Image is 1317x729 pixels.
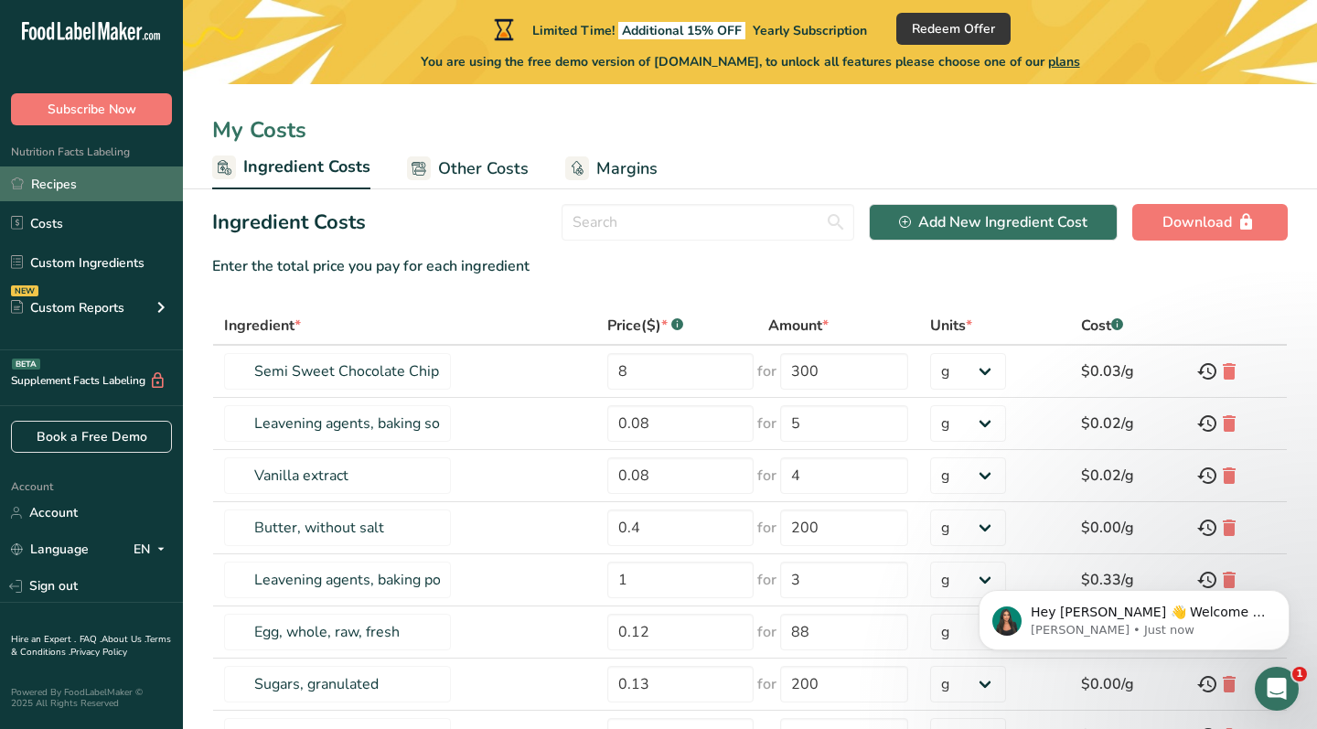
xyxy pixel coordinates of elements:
span: for [757,673,776,695]
div: Price($) [607,315,683,337]
div: EN [134,539,172,561]
span: for [757,465,776,487]
td: $0.00/g [1070,502,1185,554]
a: Language [11,533,89,565]
td: $0.03/g [1070,346,1185,398]
h2: Ingredient Costs [212,208,366,238]
span: for [757,621,776,643]
span: Redeem Offer [912,19,995,38]
div: Download [1162,211,1258,233]
div: Ingredient [224,315,301,337]
td: $0.00/g [1070,659,1185,711]
div: Units [930,315,972,337]
span: for [757,360,776,382]
td: $0.02/g [1070,398,1185,450]
div: Limited Time! [490,18,867,40]
div: Enter the total price you pay for each ingredient [212,255,1288,277]
span: Subscribe Now [48,100,136,119]
div: Add New Ingredient Cost [899,211,1087,233]
a: Margins [565,148,658,189]
iframe: Intercom live chat [1255,667,1299,711]
a: About Us . [102,633,145,646]
span: for [757,413,776,434]
div: Amount [768,315,829,337]
span: 1 [1292,667,1307,681]
input: Search [562,204,854,241]
div: NEW [11,285,38,296]
button: Subscribe Now [11,93,172,125]
button: Download [1132,204,1288,241]
div: Cost [1081,315,1123,337]
div: BETA [12,359,40,370]
span: plans [1048,53,1080,70]
td: $0.02/g [1070,450,1185,502]
div: Powered By FoodLabelMaker © 2025 All Rights Reserved [11,687,172,709]
button: Redeem Offer [896,13,1011,45]
span: for [757,517,776,539]
a: Book a Free Demo [11,421,172,453]
span: Ingredient Costs [243,155,370,179]
span: for [757,569,776,591]
a: Privacy Policy [70,646,127,659]
span: Additional 15% OFF [618,22,745,39]
span: Yearly Subscription [753,22,867,39]
button: Add New Ingredient Cost [869,204,1118,241]
span: Other Costs [438,156,529,181]
a: Hire an Expert . [11,633,76,646]
a: Ingredient Costs [212,146,370,190]
div: My Costs [183,113,1317,146]
a: FAQ . [80,633,102,646]
span: You are using the free demo version of [DOMAIN_NAME], to unlock all features please choose one of... [421,52,1080,71]
a: Terms & Conditions . [11,633,171,659]
div: Custom Reports [11,298,124,317]
iframe: Intercom notifications message [951,552,1317,680]
a: Other Costs [407,148,529,189]
span: Margins [596,156,658,181]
